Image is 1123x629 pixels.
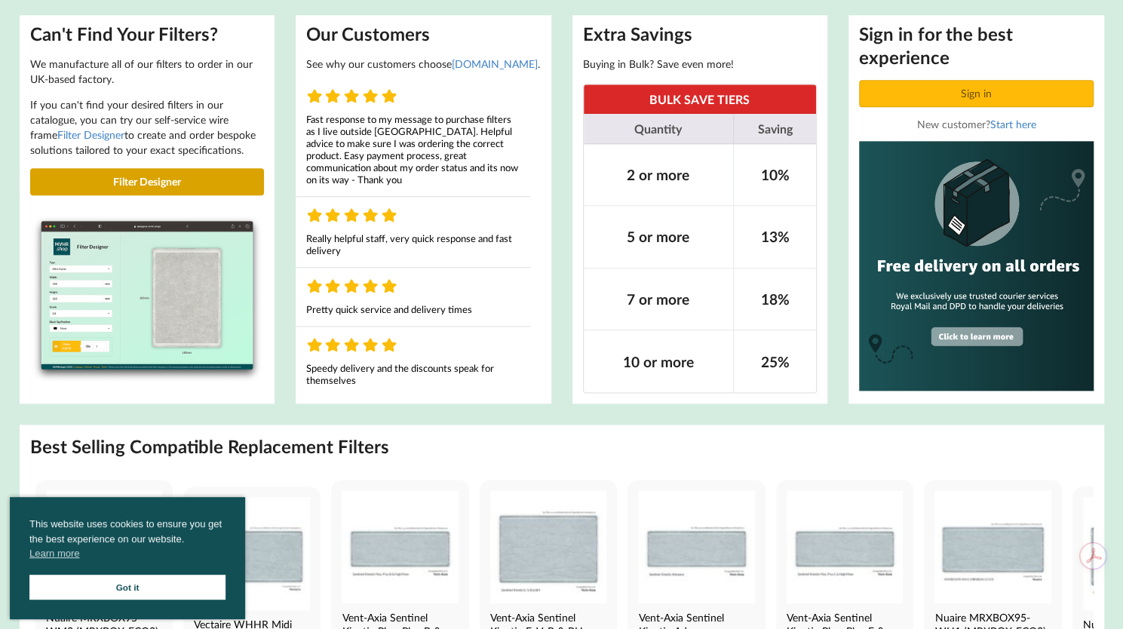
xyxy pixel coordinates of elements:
[859,141,1094,391] img: Square_FreeDelivery.jpg
[194,497,310,610] img: Vectaire WHHR Midi Compatible MVHR Filter Replacement Set from MVHR.shop
[859,23,1094,69] h2: Sign in for the best experience
[46,490,162,603] img: Nuaire MRXBOX95-WM2 Compatible MVHR Filter Replacement Set from MVHR.shop
[634,48,646,59] div: 38
[934,490,1051,603] img: Nuaire MRXBOX95-WH1 Compatible MVHR Filter Replacement Set from MVHR.shop
[859,80,1094,107] button: Sign in
[306,23,541,46] h2: Our Customers
[584,205,733,268] td: 5 or more
[584,84,817,114] th: BULK SAVE TIERS
[306,57,541,72] p: See why our customers choose .
[787,490,903,603] img: Vent-Axia Sentinel Kinetic Plus E & High Flow Compatible MVHR Filter Replacement Set from MVHR.shop
[584,330,733,392] td: 10 or more
[583,57,818,72] p: Buying in Bulk? Save even more!
[621,11,1075,29] h3: Find by Dimensions (Millimeters)
[342,490,458,603] img: Vent-Axia Sentinel Kinetic Plus, Plus B & High Flow Compatible MVHR Filter Replacement Set from M...
[230,118,330,145] button: Filter Missing?
[30,168,265,195] a: Filter Designer
[471,166,616,184] button: Can't find what you're looking for?
[30,435,389,459] h2: Best Selling Compatible Replacement Filters
[733,144,816,205] td: 10%
[11,11,465,29] h3: Find by Manufacturer and Model
[296,232,530,256] div: Really helpful staff, very quick response and fast delivery
[30,97,265,158] p: If you can't find your desired filters in our catalogue, you can try our self-service wire frame ...
[490,490,606,603] img: Vent-Axia Sentinel Kinetic E, V, B & BH Compatible MVHR Filter Replacement Set from MVHR.shop
[480,170,607,180] b: Can't find what you're looking for?
[859,118,1094,130] div: New customer?
[296,113,530,186] div: Fast response to my message to purchase filters as I live outside [GEOGRAPHIC_DATA]. Helpful advi...
[733,330,816,392] td: 25%
[634,87,732,98] div: Select or Type Height
[29,575,226,600] a: Got it cookie
[57,128,124,141] a: Filter Designer
[296,303,530,315] div: Pretty quick service and delivery times
[29,546,79,561] a: cookies - Learn more
[733,114,816,143] th: Saving
[30,213,265,384] img: MVHR.shop-Wire-Frame-Fan-Coil-Filter-Designer.png
[839,118,940,145] button: Filter Missing?
[733,205,816,268] td: 13%
[638,490,754,603] img: Vent-Axia Sentinel Kinetic Advance Compatible MVHR Filter Replacement Set from MVHR.shop
[584,144,733,205] td: 2 or more
[584,114,733,143] th: Quantity
[535,78,551,156] div: OR
[733,268,816,330] td: 18%
[29,517,226,565] span: This website uses cookies to ensure you get the best experience on our website.
[859,87,1096,100] a: Sign in
[584,268,733,330] td: 7 or more
[990,118,1036,130] a: Start here
[10,497,245,619] div: cookieconsent
[452,57,538,70] a: [DOMAIN_NAME]
[583,23,818,46] h2: Extra Savings
[30,23,265,46] h2: Can't Find Your Filters?
[534,191,553,201] a: Help
[30,57,265,87] p: We manufacture all of our filters to order in our UK-based factory.
[23,48,48,59] div: Titon
[296,362,530,386] div: Speedy delivery and the discounts speak for themselves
